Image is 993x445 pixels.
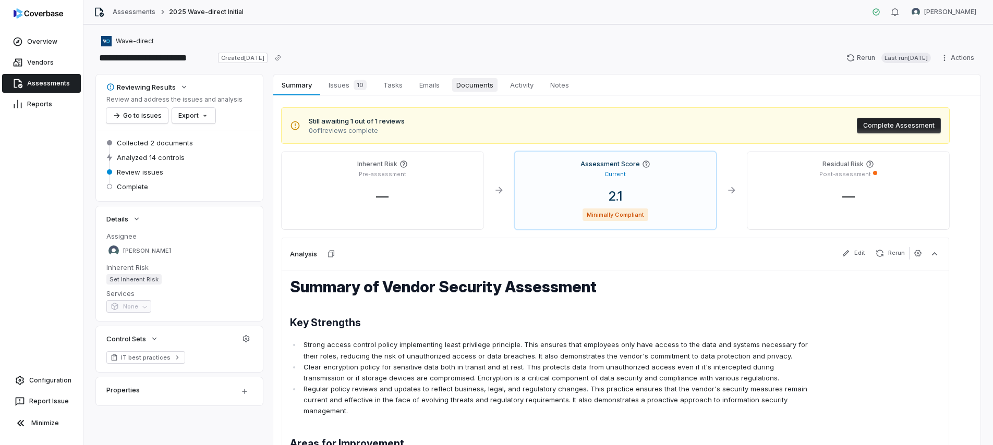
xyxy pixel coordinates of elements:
span: Details [106,214,128,224]
button: Reviewing Results [103,78,191,96]
button: Edit [838,247,869,259]
button: Go to issues [106,108,168,123]
span: Created [DATE] [218,53,267,63]
a: Overview [2,32,81,51]
button: Details [103,209,144,228]
dt: Assignee [106,231,252,241]
button: https://wave-direct.com/Wave-direct [98,32,157,51]
div: Reviewing Results [106,82,176,92]
p: Post-assessment [819,170,871,178]
span: Minimally Compliant [583,208,648,221]
span: 2.1 [600,189,631,204]
span: Documents [452,78,498,92]
img: Hammed Bakare avatar [912,8,920,16]
dt: Services [106,289,252,298]
span: 10 [354,80,367,90]
p: Strong access control policy implementing least privilege principle. This ensures that employees ... [304,339,810,361]
span: Activity [506,78,538,92]
span: 2025 Wave-direct Initial [169,8,244,16]
span: Wave-direct [116,37,154,45]
h2: Key Strengths [290,316,810,329]
button: Report Issue [4,392,79,411]
button: Hammed Bakare avatar[PERSON_NAME] [905,4,983,20]
p: Review and address the issues and analysis [106,95,243,104]
span: Issues [324,78,371,92]
button: Export [172,108,215,123]
button: Minimize [4,413,79,434]
p: Pre-assessment [359,170,406,178]
span: Tasks [379,78,407,92]
span: — [368,189,397,204]
a: Vendors [2,53,81,72]
span: Set Inherent Risk [106,274,162,285]
a: Assessments [2,74,81,93]
span: IT best practices [121,353,171,362]
button: Complete Assessment [857,118,941,133]
span: Last run [DATE] [881,53,931,63]
span: 0 of 1 reviews complete [309,127,405,135]
h1: Summary of Vendor Security Assessment [290,279,810,295]
img: logo-D7KZi-bG.svg [14,8,63,19]
span: — [834,189,863,204]
span: Still awaiting 1 out of 1 reviews [309,116,405,127]
dt: Inherent Risk [106,263,252,272]
a: Assessments [113,8,155,16]
button: Rerun [871,247,909,259]
button: Actions [937,50,980,66]
h4: Residual Risk [822,160,864,168]
h4: Inherent Risk [357,160,397,168]
span: Summary [277,78,316,92]
span: [PERSON_NAME] [123,247,171,255]
p: Regular policy reviews and updates to reflect business, legal, and regulatory changes. This pract... [304,384,810,416]
img: Hammed Bakare avatar [108,245,119,256]
h3: Analysis [290,249,317,258]
h4: Assessment Score [580,160,640,168]
button: Copy link [269,48,287,67]
p: Current [604,170,626,178]
span: [PERSON_NAME] [924,8,976,16]
span: Notes [546,78,573,92]
span: Analyzed 14 controls [117,153,185,162]
button: Control Sets [103,329,162,348]
span: Collected 2 documents [117,138,193,147]
span: Review issues [117,167,163,177]
span: Complete [117,182,148,191]
p: Clear encryption policy for sensitive data both in transit and at rest. This protects data from u... [304,362,810,384]
a: IT best practices [106,351,185,364]
span: Emails [415,78,444,92]
a: Reports [2,95,81,114]
span: Control Sets [106,334,146,343]
button: RerunLast run[DATE] [840,50,937,66]
a: Configuration [4,371,79,390]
